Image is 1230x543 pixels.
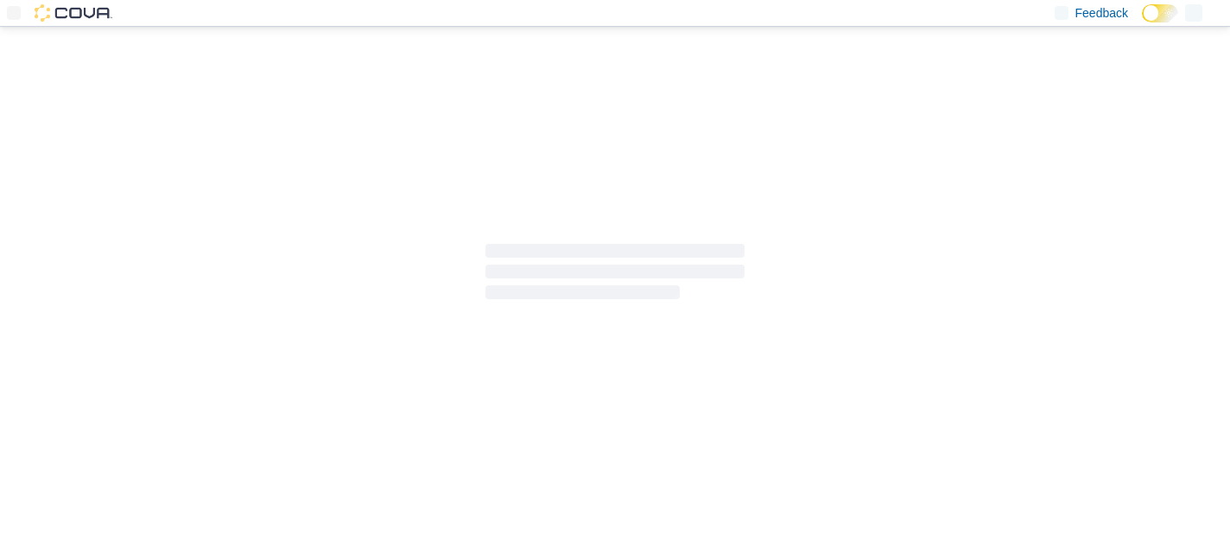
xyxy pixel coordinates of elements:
[1142,4,1178,22] input: Dark Mode
[1142,22,1143,23] span: Dark Mode
[1075,4,1128,22] span: Feedback
[485,247,745,303] span: Loading
[35,4,112,22] img: Cova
